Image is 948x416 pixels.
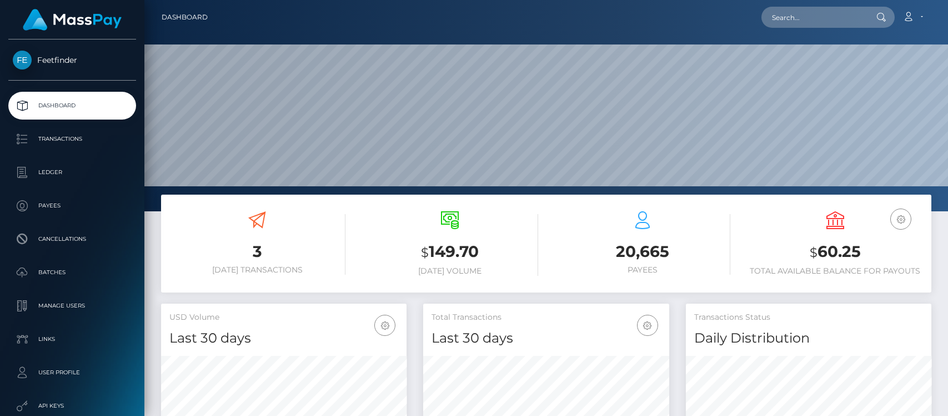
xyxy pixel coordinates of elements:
[432,312,660,323] h5: Total Transactions
[13,331,132,348] p: Links
[162,6,208,29] a: Dashboard
[13,398,132,414] p: API Keys
[362,266,538,276] h6: [DATE] Volume
[362,241,538,264] h3: 149.70
[23,9,122,31] img: MassPay Logo
[169,329,398,348] h4: Last 30 days
[8,359,136,387] a: User Profile
[694,312,923,323] h5: Transactions Status
[761,7,866,28] input: Search...
[8,259,136,286] a: Batches
[421,245,429,260] small: $
[747,266,923,276] h6: Total Available Balance for Payouts
[13,51,32,70] img: Feetfinder
[13,97,132,114] p: Dashboard
[8,125,136,153] a: Transactions
[555,265,731,275] h6: Payees
[555,241,731,263] h3: 20,665
[432,329,660,348] h4: Last 30 days
[169,312,398,323] h5: USD Volume
[8,292,136,320] a: Manage Users
[13,364,132,381] p: User Profile
[694,329,923,348] h4: Daily Distribution
[13,164,132,181] p: Ledger
[810,245,817,260] small: $
[747,241,923,264] h3: 60.25
[169,241,345,263] h3: 3
[8,325,136,353] a: Links
[169,265,345,275] h6: [DATE] Transactions
[13,231,132,247] p: Cancellations
[13,264,132,281] p: Batches
[13,131,132,147] p: Transactions
[8,192,136,220] a: Payees
[8,92,136,120] a: Dashboard
[8,55,136,65] span: Feetfinder
[13,298,132,314] p: Manage Users
[8,159,136,186] a: Ledger
[8,225,136,253] a: Cancellations
[13,197,132,214] p: Payees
